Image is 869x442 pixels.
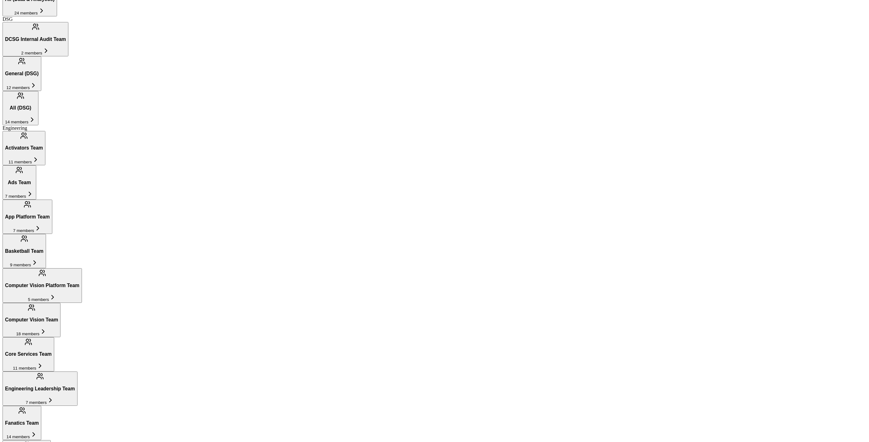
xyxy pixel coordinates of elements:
span: 12 members [6,85,30,90]
span: 7 members [26,400,47,405]
button: Engineering Leadership Team7 members [3,371,78,406]
button: Computer Vision Platform Team5 members [3,268,82,303]
span: 9 members [10,263,31,267]
h3: General (DSG) [5,71,39,76]
span: 2 members [21,51,42,55]
h3: Basketball Team [5,248,43,254]
h3: Fanatics Team [5,420,39,426]
span: 14 members [7,434,30,439]
button: Basketball Team9 members [3,234,46,268]
button: App Platform Team7 members [3,200,52,234]
button: Ads Team7 members [3,165,36,200]
span: 7 members [5,194,26,199]
button: DCSG Internal Audit Team2 members [3,22,68,56]
h3: Core Services Team [5,351,52,357]
h3: Computer Vision Team [5,317,58,323]
span: 7 members [13,228,34,233]
span: 14 members [5,120,28,124]
span: 18 members [16,331,39,336]
h3: Activators Team [5,145,43,151]
h3: App Platform Team [5,214,50,220]
h3: Engineering Leadership Team [5,386,75,392]
span: 11 members [13,366,36,371]
span: DSG [3,16,13,22]
span: 11 members [9,160,32,164]
button: General (DSG)12 members [3,56,41,91]
h3: Computer Vision Platform Team [5,283,79,288]
span: Engineering [3,125,27,131]
button: Activators Team11 members [3,131,45,165]
h3: Ads Team [5,180,34,185]
span: 5 members [28,297,49,302]
button: Core Services Team11 members [3,337,54,371]
button: Computer Vision Team18 members [3,303,60,337]
h3: DCSG Internal Audit Team [5,37,66,42]
span: 24 members [14,11,38,15]
button: All (DSG)14 members [3,91,38,125]
h3: All (DSG) [5,105,36,111]
button: Fanatics Team14 members [3,406,41,440]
